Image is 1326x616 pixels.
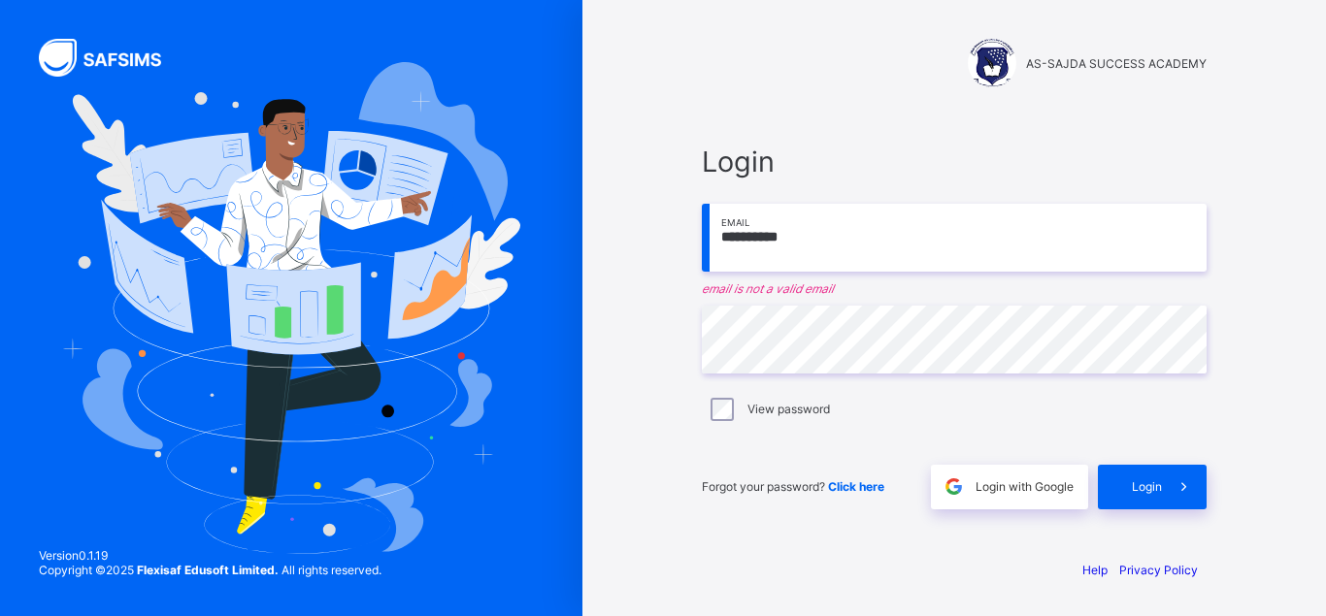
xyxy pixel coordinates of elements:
span: Login [1132,479,1162,494]
span: Copyright © 2025 All rights reserved. [39,563,381,577]
a: Click here [828,479,884,494]
img: SAFSIMS Logo [39,39,184,77]
span: Forgot your password? [702,479,884,494]
a: Privacy Policy [1119,563,1198,577]
a: Help [1082,563,1108,577]
span: Version 0.1.19 [39,548,381,563]
span: Login [702,145,1207,178]
label: View password [747,402,830,416]
strong: Flexisaf Edusoft Limited. [137,563,279,577]
em: email is not a valid email [702,281,1207,296]
span: AS-SAJDA SUCCESS ACADEMY [1026,56,1207,71]
img: google.396cfc9801f0270233282035f929180a.svg [943,475,965,498]
span: Login with Google [976,479,1074,494]
img: Hero Image [62,62,520,555]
